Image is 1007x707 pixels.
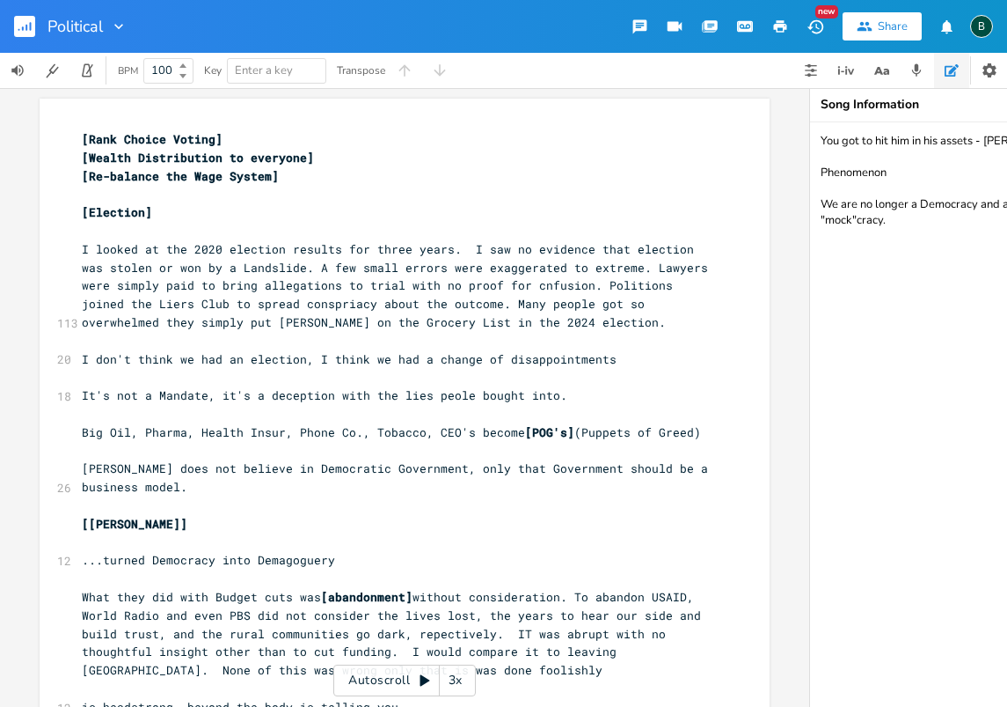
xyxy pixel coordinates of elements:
span: Enter a key [235,63,293,78]
span: Big Oil, Pharma, Health Insur, Phone Co., Tobacco, CEO's become (Puppets of Greed) [82,424,701,440]
span: Political [47,18,103,34]
button: New [798,11,833,42]
div: BPM [118,66,138,76]
span: I don't think we had an election, I think we had a change of disappointments [82,351,617,367]
span: [PERSON_NAME] does not believe in Democratic Government, only that Government should be a busines... [82,460,715,495]
span: I looked at the 2020 election results for three years. I saw no evidence that election was stolen... [82,241,715,330]
button: B [970,6,993,47]
span: [POG's] [525,424,574,440]
span: [Wealth Distribution to everyone] [82,150,314,166]
span: [Rank Choice Voting] [82,131,223,147]
div: Share [878,18,908,34]
div: Transpose [337,65,385,76]
span: It's not a Mandate, it's a deception with the lies peole bought into. [82,387,567,403]
button: Share [843,12,922,41]
div: Key [204,65,222,76]
div: New [815,5,838,18]
span: [Re-balance the Wage System] [82,168,279,184]
span: [abandonment] [321,589,412,605]
div: Autoscroll [333,665,476,696]
span: [Election] [82,204,152,220]
span: What they did with Budget cuts was without consideration. To abandon USAID, World Radio and even ... [82,589,708,678]
div: BruCe [970,15,993,38]
div: 3x [440,665,471,696]
span: [[PERSON_NAME]] [82,516,187,532]
span: ...turned Democracy into Demagoguery [82,552,335,568]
